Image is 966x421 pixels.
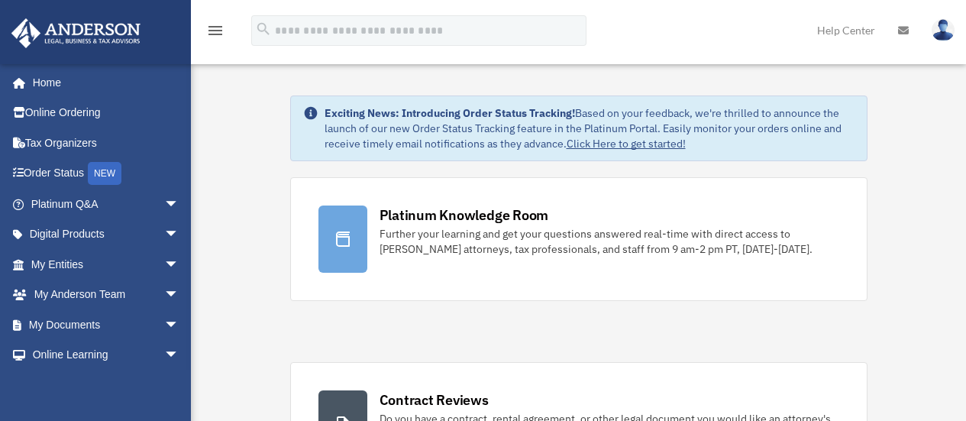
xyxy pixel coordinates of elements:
[11,280,202,310] a: My Anderson Teamarrow_drop_down
[206,27,225,40] a: menu
[11,128,202,158] a: Tax Organizers
[164,249,195,280] span: arrow_drop_down
[88,162,121,185] div: NEW
[11,158,202,189] a: Order StatusNEW
[11,340,202,371] a: Online Learningarrow_drop_down
[11,309,202,340] a: My Documentsarrow_drop_down
[206,21,225,40] i: menu
[164,340,195,371] span: arrow_drop_down
[11,98,202,128] a: Online Ordering
[164,189,195,220] span: arrow_drop_down
[380,206,549,225] div: Platinum Knowledge Room
[7,18,145,48] img: Anderson Advisors Platinum Portal
[380,390,489,410] div: Contract Reviews
[164,219,195,251] span: arrow_drop_down
[325,106,575,120] strong: Exciting News: Introducing Order Status Tracking!
[164,280,195,311] span: arrow_drop_down
[11,67,195,98] a: Home
[380,226,839,257] div: Further your learning and get your questions answered real-time with direct access to [PERSON_NAM...
[325,105,855,151] div: Based on your feedback, we're thrilled to announce the launch of our new Order Status Tracking fe...
[11,249,202,280] a: My Entitiesarrow_drop_down
[567,137,686,151] a: Click Here to get started!
[255,21,272,37] i: search
[290,177,867,301] a: Platinum Knowledge Room Further your learning and get your questions answered real-time with dire...
[11,219,202,250] a: Digital Productsarrow_drop_down
[11,189,202,219] a: Platinum Q&Aarrow_drop_down
[932,19,955,41] img: User Pic
[164,309,195,341] span: arrow_drop_down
